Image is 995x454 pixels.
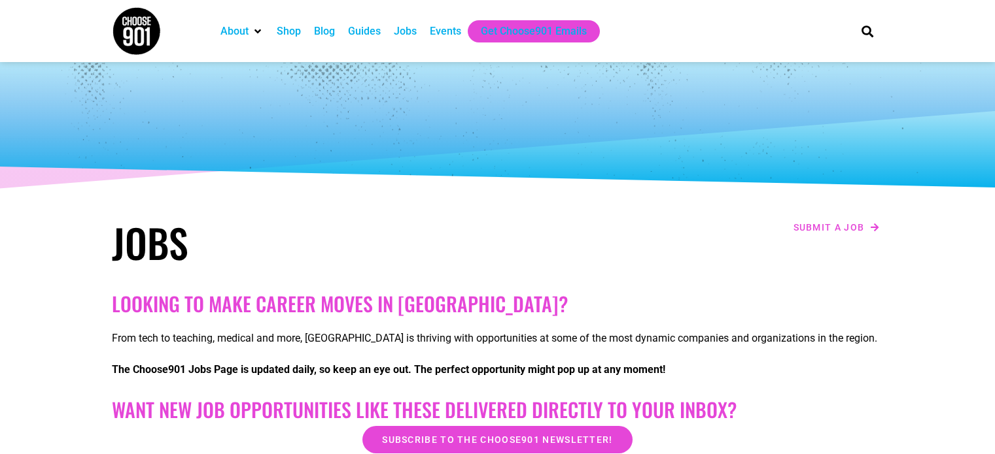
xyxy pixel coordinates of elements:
[430,24,461,39] a: Events
[348,24,381,39] a: Guides
[112,331,884,346] p: From tech to teaching, medical and more, [GEOGRAPHIC_DATA] is thriving with opportunities at some...
[214,20,839,42] nav: Main nav
[214,20,270,42] div: About
[112,292,884,316] h2: Looking to make career moves in [GEOGRAPHIC_DATA]?
[794,223,865,232] span: Submit a job
[481,24,587,39] a: Get Choose901 Emails
[112,219,491,266] h1: Jobs
[277,24,301,39] a: Shop
[112,398,884,421] h2: Want New Job Opportunities like these Delivered Directly to your Inbox?
[362,426,632,453] a: Subscribe to the Choose901 newsletter!
[790,219,884,236] a: Submit a job
[856,20,878,42] div: Search
[220,24,249,39] a: About
[382,435,612,444] span: Subscribe to the Choose901 newsletter!
[112,363,665,376] strong: The Choose901 Jobs Page is updated daily, so keep an eye out. The perfect opportunity might pop u...
[394,24,417,39] a: Jobs
[314,24,335,39] a: Blog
